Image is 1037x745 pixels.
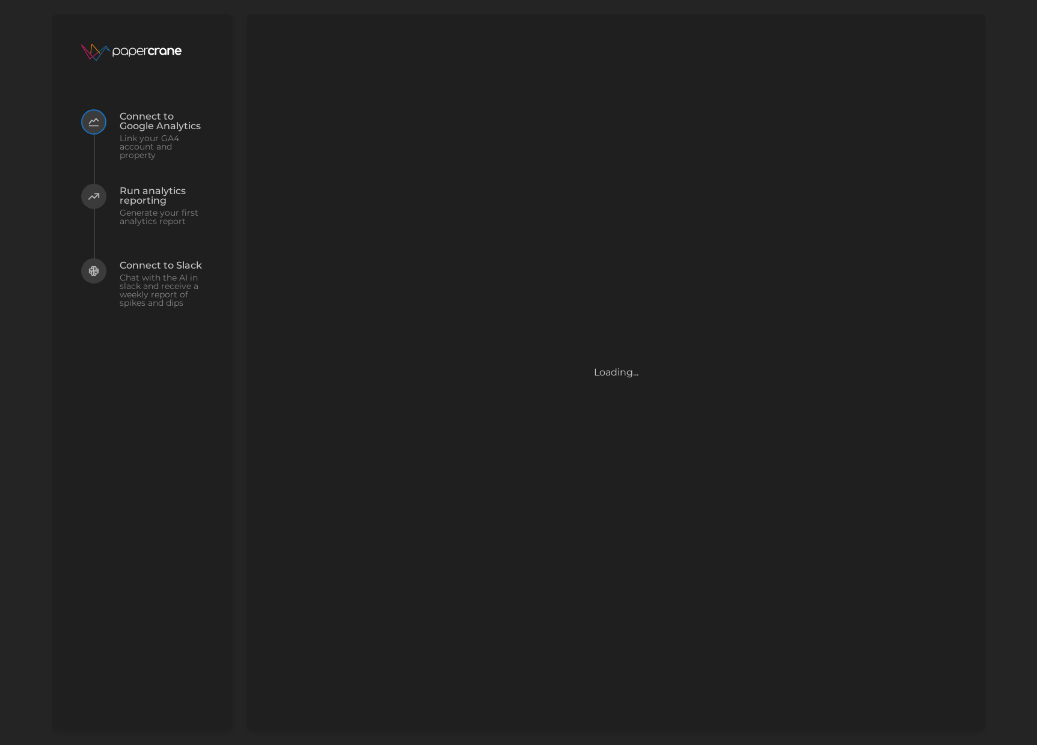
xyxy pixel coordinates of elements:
[594,365,638,380] p: Loading...
[81,258,204,333] button: Connect to SlackChat with the AI in slack and receive a weekly report of spikes and dips
[120,261,204,270] span: Connect to Slack
[81,184,204,258] button: Run analytics reportingGenerate your first analytics report
[120,273,204,307] span: Chat with the AI in slack and receive a weekly report of spikes and dips
[81,109,204,184] button: Connect to Google AnalyticsLink your GA4 account and property
[120,186,204,205] span: Run analytics reporting
[120,112,204,131] span: Connect to Google Analytics
[120,134,204,159] span: Link your GA4 account and property
[120,208,204,225] span: Generate your first analytics report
